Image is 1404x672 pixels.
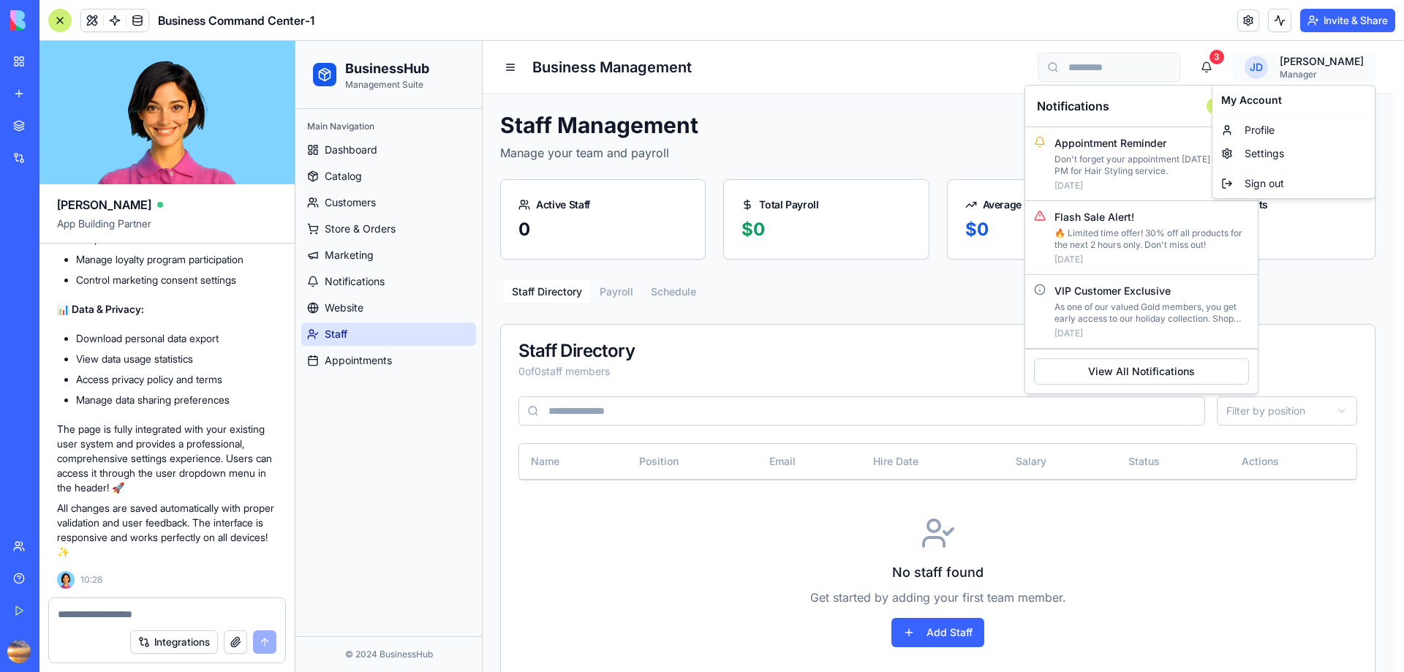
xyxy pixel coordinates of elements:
span: 10:28 [80,574,102,586]
img: logo [10,10,101,31]
p: The page is fully integrated with your existing user system and provides a professional, comprehe... [57,422,277,495]
div: Sign out [920,131,1076,154]
li: Access privacy policy and terms [76,372,277,387]
button: Integrations [130,630,218,654]
li: View data usage statistics [76,352,277,366]
img: ACg8ocITS3TDUYq4AfWM5-F7x6DCDXwDepHSOtlnKrYXL0UZ1VAnXEPBeQ=s96-c [7,640,31,663]
button: Invite & Share [1300,9,1395,32]
li: Manage data sharing preferences [76,393,277,407]
div: Settings [920,101,1076,124]
div: My Account [920,48,1076,71]
span: Business Command Center-1 [158,12,314,29]
li: Manage loyalty program participation [76,252,277,267]
strong: 📊 Data & Privacy: [57,303,144,315]
li: Control marketing consent settings [76,273,277,287]
div: Profile [920,78,1076,101]
p: All changes are saved automatically with proper validation and user feedback. The interface is re... [57,501,277,559]
span: App Building Partner [57,216,277,243]
img: Ella_00000_wcx2te.png [57,571,75,589]
span: [PERSON_NAME] [57,196,151,214]
li: Download personal data export [76,331,277,346]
